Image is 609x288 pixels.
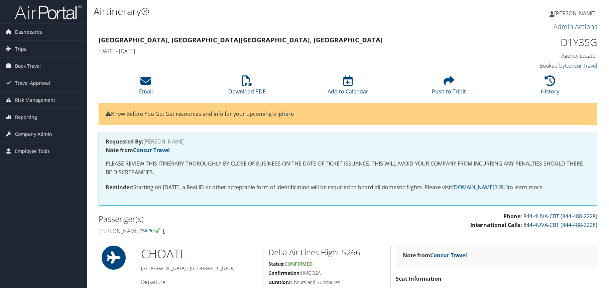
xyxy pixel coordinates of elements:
[141,265,258,272] h5: [GEOGRAPHIC_DATA] / [GEOGRAPHIC_DATA]
[284,261,313,267] span: Confirmed
[430,252,467,259] a: Concur Travel
[15,143,50,160] span: Employee Tools
[470,221,522,229] strong: International Calls:
[550,3,602,23] a: [PERSON_NAME]
[15,41,26,57] span: Trips
[268,270,301,276] strong: Confirmation:
[541,79,559,95] a: History
[480,62,598,69] h4: Booked by
[141,246,258,262] h1: CHO ATL
[106,147,170,154] strong: Note from
[565,62,597,69] a: Concur Travel
[141,278,258,286] h4: Departure
[328,79,368,95] a: Add to Calendar
[452,184,508,191] a: [DOMAIN_NAME][URL]
[228,79,265,95] a: Download PDF
[15,58,41,74] span: Book Travel
[99,227,343,235] h4: [PERSON_NAME]
[106,183,590,192] p: Starting on [DATE], a Real ID or other acceptable form of identification will be required to boar...
[403,252,467,259] strong: Note from
[133,147,170,154] a: Concur Travel
[268,247,385,258] h2: Delta Air Lines Flight 5266
[106,110,590,118] p: Know Before You Go: Get resources and info for your upcoming trip
[106,138,143,145] strong: Requested By:
[268,279,290,285] strong: Duration:
[140,227,161,233] img: tsa-precheck.png
[15,92,55,108] span: Risk Management
[503,213,522,220] strong: Phone:
[554,10,596,17] span: [PERSON_NAME]
[396,275,442,282] strong: Seat Information
[15,109,37,125] span: Reporting
[139,79,153,95] a: Email
[523,213,597,220] a: 844-4UVA-CBT (844-488-2228)
[432,79,466,95] a: Push to Tripit
[15,4,82,20] img: airportal-logo.png
[94,4,433,18] h1: Airtinerary®
[268,270,385,276] h5: HMGQ2A
[106,184,133,191] strong: Reminder:
[15,24,42,40] span: Dashboards
[106,139,590,144] h4: [PERSON_NAME]
[15,75,50,91] span: Travel Approval
[282,110,294,117] a: here
[480,52,598,59] h4: Agency Locator
[268,279,385,286] h5: 1 hours and 57 minutes
[106,160,590,177] p: PLEASE REVIEW THIS ITINERARY THOROUGHLY BY CLOSE OF BUSINESS ON THE DATE OF TICKET ISSUANCE. THIS...
[99,213,343,225] h2: Passenger(s)
[554,22,597,31] a: Admin Actions
[480,35,598,49] h1: D1Y35G
[99,35,383,44] strong: [GEOGRAPHIC_DATA], [GEOGRAPHIC_DATA] [GEOGRAPHIC_DATA], [GEOGRAPHIC_DATA]
[268,261,284,267] strong: Status:
[99,47,470,55] h4: [DATE] - [DATE]
[15,126,52,142] span: Company Admin
[523,221,597,229] a: 844-4UVA-CBT (844-488-2228)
